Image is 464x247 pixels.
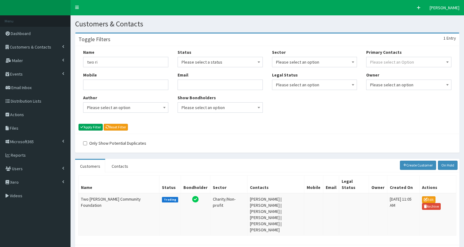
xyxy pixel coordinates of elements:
span: 1 [443,35,446,41]
a: Create Customer [400,161,436,170]
th: Owner [369,175,387,193]
label: Only Show Potential Duplicates [83,140,146,146]
h3: Toggle Filters [79,37,110,42]
span: Customers & Contacts [10,44,51,50]
span: Reports [11,152,26,158]
span: Please select an Option [370,59,414,65]
a: Archive [422,203,441,210]
th: Created On [387,175,419,193]
label: Name [83,49,94,55]
label: Owner [366,72,379,78]
span: Please select an option [276,58,353,66]
span: Email Inbox [11,85,32,90]
th: Actions [419,175,456,193]
span: Entry [447,35,456,41]
h1: Customers & Contacts [75,20,459,28]
label: Mobile [83,72,97,78]
span: Microsoft365 [10,139,34,144]
span: Mailer [12,58,23,63]
th: Bondholder [181,175,210,193]
label: Author [83,95,97,101]
span: Users [12,166,23,171]
span: Please select an option [272,80,357,90]
button: Apply Filter [79,124,103,131]
th: Status [159,175,181,193]
span: Please select a status [178,57,263,67]
td: [PERSON_NAME] | [PERSON_NAME] | [PERSON_NAME] | [PERSON_NAME] | [PERSON_NAME] | [PERSON_NAME] [247,193,304,236]
label: Sector [272,49,286,55]
a: Customers [75,160,105,173]
label: Legal Status [272,72,298,78]
th: Name [79,175,159,193]
span: [PERSON_NAME] [430,5,459,10]
span: Events [10,71,23,77]
span: Xero [10,179,19,185]
span: Please select an option [276,80,353,89]
label: Primary Contacts [366,49,402,55]
a: Contacts [107,160,133,173]
th: Legal Status [339,175,369,193]
span: Distribution Lists [11,98,41,104]
td: Two [PERSON_NAME] Community Foundation [79,193,159,236]
input: Only Show Potential Duplicates [83,141,87,145]
label: Show Bondholders [178,95,216,101]
label: Status [178,49,191,55]
td: Charity/Non-profit [210,193,247,236]
th: Sector [210,175,247,193]
label: Trading [162,197,178,202]
span: Please select an option [182,103,259,112]
a: Reset Filter [104,124,128,131]
span: Videos [10,193,22,198]
span: Files [10,125,18,131]
td: [DATE] 11:05 AM [387,193,419,236]
span: Please select an option [370,80,447,89]
span: Please select an option [87,103,164,112]
span: Please select an option [178,102,263,113]
span: Please select an option [366,80,451,90]
span: Actions [10,112,24,117]
th: Contacts [247,175,304,193]
label: Email [178,72,188,78]
th: Email [323,175,339,193]
th: Mobile [304,175,323,193]
a: Edit [422,196,435,203]
span: Please select a status [182,58,259,66]
span: Please select an option [272,57,357,67]
a: On Hold [438,161,458,170]
span: Please select an option [83,102,168,113]
span: Dashboard [11,31,31,36]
